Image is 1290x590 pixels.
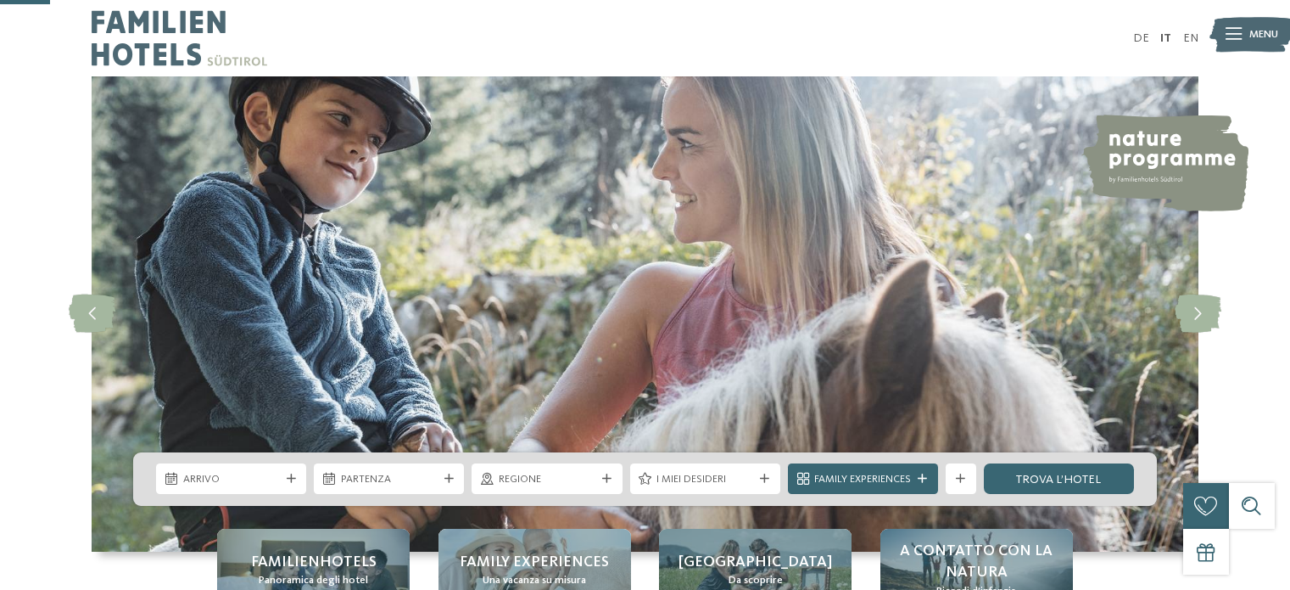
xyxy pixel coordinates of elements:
a: IT [1160,32,1171,44]
span: Una vacanza su misura [483,573,586,588]
span: Family experiences [460,552,609,573]
img: Family hotel Alto Adige: the happy family places! [92,76,1198,552]
span: Da scoprire [729,573,783,588]
img: nature programme by Familienhotels Südtirol [1081,115,1248,211]
span: Familienhotels [251,552,377,573]
a: DE [1133,32,1149,44]
span: Arrivo [183,472,280,487]
a: trova l’hotel [984,464,1134,494]
span: Regione [499,472,595,487]
span: Family Experiences [814,472,911,487]
span: A contatto con la natura [896,541,1058,583]
span: I miei desideri [656,472,753,487]
span: Menu [1249,27,1278,42]
a: EN [1183,32,1198,44]
span: Partenza [341,472,438,487]
span: [GEOGRAPHIC_DATA] [679,552,832,573]
span: Panoramica degli hotel [259,573,368,588]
